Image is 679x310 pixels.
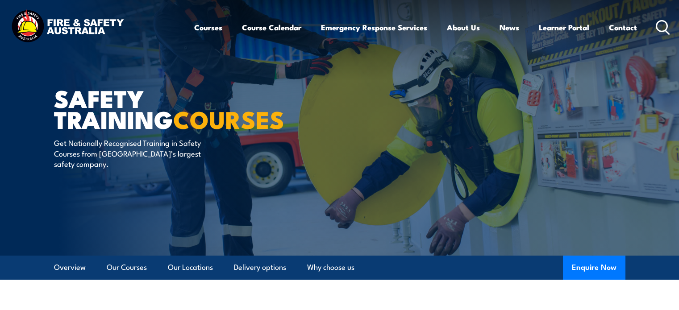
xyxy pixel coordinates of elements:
a: News [500,16,519,39]
a: Delivery options [234,256,286,279]
a: Overview [54,256,86,279]
a: Why choose us [307,256,354,279]
a: Emergency Response Services [321,16,427,39]
a: Our Courses [107,256,147,279]
h1: Safety Training [54,87,275,129]
strong: COURSES [173,100,284,137]
p: Get Nationally Recognised Training in Safety Courses from [GEOGRAPHIC_DATA]’s largest safety comp... [54,137,217,169]
a: About Us [447,16,480,39]
a: Course Calendar [242,16,301,39]
a: Learner Portal [539,16,589,39]
a: Our Locations [168,256,213,279]
a: Contact [609,16,637,39]
a: Courses [194,16,222,39]
button: Enquire Now [563,256,625,280]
